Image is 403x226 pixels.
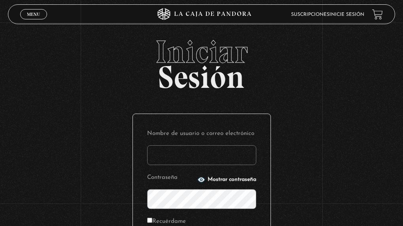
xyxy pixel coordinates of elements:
a: Inicie sesión [329,12,364,17]
a: Suscripciones [291,12,329,17]
a: View your shopping cart [372,9,383,20]
button: Mostrar contraseña [197,176,256,184]
span: Mostrar contraseña [208,177,256,182]
span: Iniciar [8,36,395,68]
span: Menu [27,12,40,17]
label: Nombre de usuario o correo electrónico [147,128,256,139]
input: Recuérdame [147,218,152,223]
h2: Sesión [8,36,395,87]
span: Cerrar [25,19,43,24]
label: Contraseña [147,172,195,183]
